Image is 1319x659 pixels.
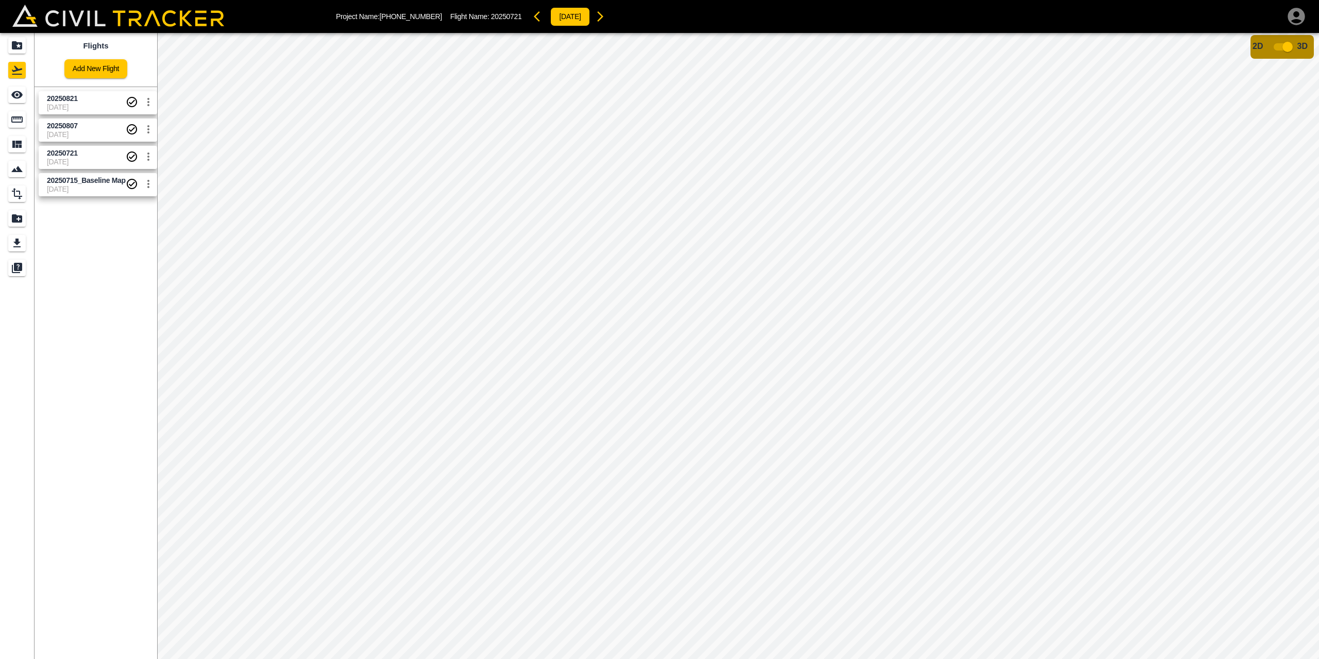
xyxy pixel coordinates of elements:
span: 20250721 [491,12,522,21]
img: Civil Tracker [12,5,224,26]
button: [DATE] [550,7,589,26]
p: Flight Name: [450,12,522,21]
p: Project Name: [PHONE_NUMBER] [336,12,442,21]
span: 3D [1297,42,1308,50]
span: 2D [1253,42,1263,50]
